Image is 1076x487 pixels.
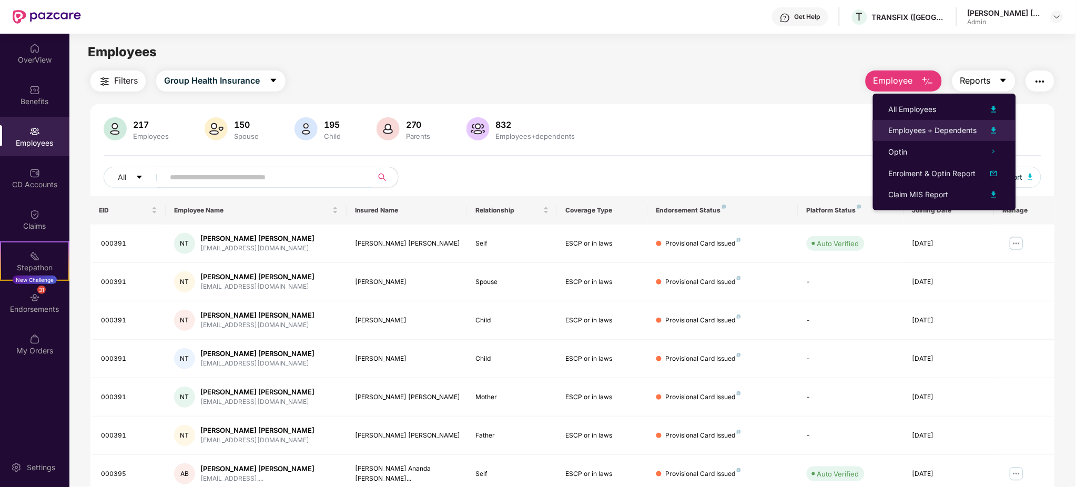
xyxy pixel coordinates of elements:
[666,392,741,402] div: Provisional Card Issued
[912,392,986,402] div: [DATE]
[90,70,146,92] button: Filters
[780,13,790,23] img: svg+xml;base64,PHN2ZyBpZD0iSGVscC0zMngzMiIgeG1sbnM9Imh0dHA6Ly93d3cudzMub3JnLzIwMDAvc3ZnIiB3aWR0aD...
[912,431,986,441] div: [DATE]
[101,469,157,479] div: 000395
[817,469,859,479] div: Auto Verified
[798,301,904,340] td: -
[372,167,399,188] button: search
[200,435,314,445] div: [EMAIL_ADDRESS][DOMAIN_NAME]
[737,391,741,395] img: svg+xml;base64,PHN2ZyB4bWxucz0iaHR0cDovL3d3dy53My5vcmcvMjAwMC9zdmciIHdpZHRoPSI4IiBoZWlnaHQ9IjgiIH...
[101,239,157,249] div: 000391
[666,354,741,364] div: Provisional Card Issued
[174,348,195,369] div: NT
[666,431,741,441] div: Provisional Card Issued
[29,168,40,178] img: svg+xml;base64,PHN2ZyBpZD0iQ0RfQWNjb3VudHMiIGRhdGEtbmFtZT0iQ0QgQWNjb3VudHMiIHhtbG5zPSJodHRwOi8vd3...
[156,70,286,92] button: Group Health Insurancecaret-down
[817,238,859,249] div: Auto Verified
[1008,465,1025,482] img: manageButton
[372,173,393,181] span: search
[737,430,741,434] img: svg+xml;base64,PHN2ZyB4bWxucz0iaHR0cDovL3d3dy53My5vcmcvMjAwMC9zdmciIHdpZHRoPSI4IiBoZWlnaHQ9IjgiIH...
[494,119,577,130] div: 832
[968,8,1041,18] div: [PERSON_NAME] [PERSON_NAME]
[404,119,433,130] div: 270
[889,168,976,179] div: Enrolment & Optin Report
[174,387,195,408] div: NT
[566,354,639,364] div: ESCP or in laws
[1034,75,1047,88] img: svg+xml;base64,PHN2ZyB4bWxucz0iaHR0cDovL3d3dy53My5vcmcvMjAwMC9zdmciIHdpZHRoPSIyNCIgaGVpZ2h0PSIyNC...
[355,431,459,441] div: [PERSON_NAME] [PERSON_NAME]
[174,425,195,446] div: NT
[666,316,741,326] div: Provisional Card Issued
[737,276,741,280] img: svg+xml;base64,PHN2ZyB4bWxucz0iaHR0cDovL3d3dy53My5vcmcvMjAwMC9zdmciIHdpZHRoPSI4IiBoZWlnaHQ9IjgiIH...
[355,464,459,484] div: [PERSON_NAME] Ananda [PERSON_NAME]...
[999,76,1008,86] span: caret-down
[90,196,166,225] th: EID
[475,392,549,402] div: Mother
[872,12,946,22] div: TRANSFIX ([GEOGRAPHIC_DATA]) PRIVATE LIMITED
[200,320,314,330] div: [EMAIL_ADDRESS][DOMAIN_NAME]
[29,43,40,54] img: svg+xml;base64,PHN2ZyBpZD0iSG9tZSIgeG1sbnM9Imh0dHA6Ly93d3cudzMub3JnLzIwMDAvc3ZnIiB3aWR0aD0iMjAiIG...
[475,239,549,249] div: Self
[232,132,261,140] div: Spouse
[466,117,490,140] img: svg+xml;base64,PHN2ZyB4bWxucz0iaHR0cDovL3d3dy53My5vcmcvMjAwMC9zdmciIHhtbG5zOnhsaW5rPSJodHRwOi8vd3...
[200,244,314,253] div: [EMAIL_ADDRESS][DOMAIN_NAME]
[347,196,467,225] th: Insured Name
[921,75,934,88] img: svg+xml;base64,PHN2ZyB4bWxucz0iaHR0cDovL3d3dy53My5vcmcvMjAwMC9zdmciIHhtbG5zOnhsaW5rPSJodHRwOi8vd3...
[737,314,741,319] img: svg+xml;base64,PHN2ZyB4bWxucz0iaHR0cDovL3d3dy53My5vcmcvMjAwMC9zdmciIHdpZHRoPSI4IiBoZWlnaHQ9IjgiIH...
[11,462,22,473] img: svg+xml;base64,PHN2ZyBpZD0iU2V0dGluZy0yMHgyMCIgeG1sbnM9Imh0dHA6Ly93d3cudzMub3JnLzIwMDAvc3ZnIiB3aW...
[666,469,741,479] div: Provisional Card Issued
[475,206,541,215] span: Relationship
[795,13,820,21] div: Get Help
[101,277,157,287] div: 000391
[912,277,986,287] div: [DATE]
[988,188,1000,201] img: svg+xml;base64,PHN2ZyB4bWxucz0iaHR0cDovL3d3dy53My5vcmcvMjAwMC9zdmciIHhtbG5zOnhsaW5rPSJodHRwOi8vd3...
[798,417,904,455] td: -
[912,316,986,326] div: [DATE]
[494,132,577,140] div: Employees+dependents
[566,277,639,287] div: ESCP or in laws
[889,125,977,136] div: Employees + Dependents
[13,276,57,284] div: New Challenge
[889,147,908,156] span: Optin
[232,119,261,130] div: 150
[13,10,81,24] img: New Pazcare Logo
[166,196,347,225] th: Employee Name
[722,205,726,209] img: svg+xml;base64,PHN2ZyB4bWxucz0iaHR0cDovL3d3dy53My5vcmcvMjAwMC9zdmciIHdpZHRoPSI4IiBoZWlnaHQ9IjgiIH...
[798,378,904,417] td: -
[798,263,904,301] td: -
[200,464,314,474] div: [PERSON_NAME] [PERSON_NAME]
[968,18,1041,26] div: Admin
[355,316,459,326] div: [PERSON_NAME]
[874,74,913,87] span: Employee
[377,117,400,140] img: svg+xml;base64,PHN2ZyB4bWxucz0iaHR0cDovL3d3dy53My5vcmcvMjAwMC9zdmciIHhtbG5zOnhsaW5rPSJodHRwOi8vd3...
[205,117,228,140] img: svg+xml;base64,PHN2ZyB4bWxucz0iaHR0cDovL3d3dy53My5vcmcvMjAwMC9zdmciIHhtbG5zOnhsaW5rPSJodHRwOi8vd3...
[1,262,68,273] div: Stepathon
[355,239,459,249] div: [PERSON_NAME] [PERSON_NAME]
[200,387,314,397] div: [PERSON_NAME] [PERSON_NAME]
[200,397,314,407] div: [EMAIL_ADDRESS][DOMAIN_NAME]
[88,44,157,59] span: Employees
[737,238,741,242] img: svg+xml;base64,PHN2ZyB4bWxucz0iaHR0cDovL3d3dy53My5vcmcvMjAwMC9zdmciIHdpZHRoPSI4IiBoZWlnaHQ9IjgiIH...
[200,474,314,484] div: [EMAIL_ADDRESS]....
[988,167,1000,180] img: svg+xml;base64,PHN2ZyB4bWxucz0iaHR0cDovL3d3dy53My5vcmcvMjAwMC9zdmciIHhtbG5zOnhsaW5rPSJodHRwOi8vd3...
[857,205,861,209] img: svg+xml;base64,PHN2ZyB4bWxucz0iaHR0cDovL3d3dy53My5vcmcvMjAwMC9zdmciIHdpZHRoPSI4IiBoZWlnaHQ9IjgiIH...
[666,239,741,249] div: Provisional Card Issued
[467,196,557,225] th: Relationship
[566,431,639,441] div: ESCP or in laws
[866,70,942,92] button: Employee
[99,206,149,215] span: EID
[475,354,549,364] div: Child
[104,167,168,188] button: Allcaret-down
[174,310,195,331] div: NT
[29,334,40,344] img: svg+xml;base64,PHN2ZyBpZD0iTXlfT3JkZXJzIiBkYXRhLW5hbWU9Ik15IE9yZGVycyIgeG1sbnM9Imh0dHA6Ly93d3cudz...
[29,126,40,137] img: svg+xml;base64,PHN2ZyBpZD0iRW1wbG95ZWVzIiB4bWxucz0iaHR0cDovL3d3dy53My5vcmcvMjAwMC9zdmciIHdpZHRoPS...
[1053,13,1061,21] img: svg+xml;base64,PHN2ZyBpZD0iRHJvcGRvd24tMzJ4MzIiIHhtbG5zPSJodHRwOi8vd3d3LnczLm9yZy8yMDAwL3N2ZyIgd2...
[1008,235,1025,252] img: manageButton
[295,117,318,140] img: svg+xml;base64,PHN2ZyB4bWxucz0iaHR0cDovL3d3dy53My5vcmcvMjAwMC9zdmciIHhtbG5zOnhsaW5rPSJodHRwOi8vd3...
[104,117,127,140] img: svg+xml;base64,PHN2ZyB4bWxucz0iaHR0cDovL3d3dy53My5vcmcvMjAwMC9zdmciIHhtbG5zOnhsaW5rPSJodHRwOi8vd3...
[807,206,896,215] div: Platform Status
[656,206,790,215] div: Endorsement Status
[988,103,1000,116] img: svg+xml;base64,PHN2ZyB4bWxucz0iaHR0cDovL3d3dy53My5vcmcvMjAwMC9zdmciIHhtbG5zOnhsaW5rPSJodHRwOi8vd3...
[37,286,46,294] div: 31
[737,353,741,357] img: svg+xml;base64,PHN2ZyB4bWxucz0iaHR0cDovL3d3dy53My5vcmcvMjAwMC9zdmciIHdpZHRoPSI4IiBoZWlnaHQ9IjgiIH...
